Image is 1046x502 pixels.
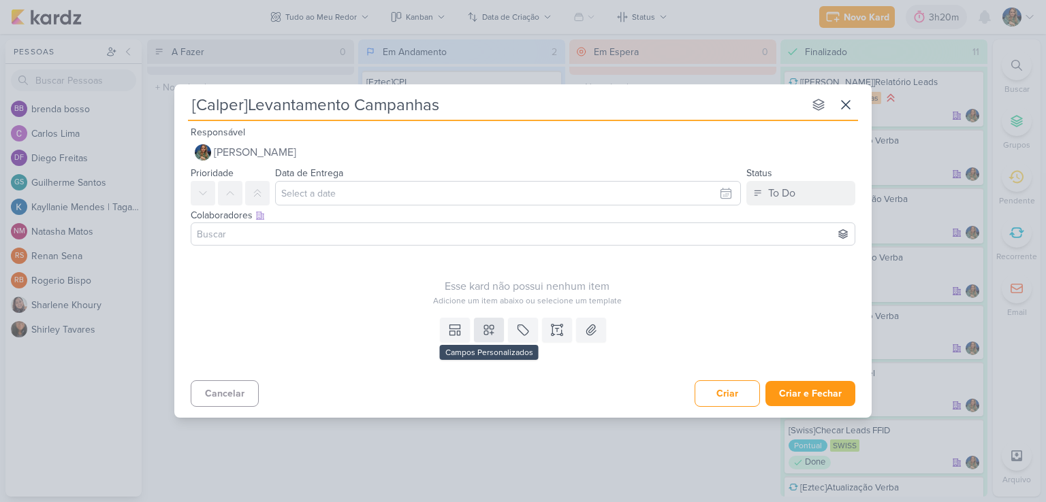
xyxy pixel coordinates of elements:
[440,345,539,360] div: Campos Personalizados
[695,380,760,407] button: Criar
[765,381,855,406] button: Criar e Fechar
[746,167,772,179] label: Status
[195,144,211,161] img: Isabella Gutierres
[194,226,852,242] input: Buscar
[191,140,855,165] button: [PERSON_NAME]
[191,380,259,407] button: Cancelar
[746,181,855,205] button: To Do
[191,167,234,179] label: Prioridade
[191,295,863,307] div: Adicione um item abaixo ou selecione um template
[275,181,741,205] input: Select a date
[214,144,296,161] span: [PERSON_NAME]
[191,208,855,222] div: Colaboradores
[191,278,863,295] div: Esse kard não possui nenhum item
[188,93,804,117] input: Kard Sem Título
[275,167,343,179] label: Data de Entrega
[768,185,795,201] div: To Do
[191,127,245,138] label: Responsável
